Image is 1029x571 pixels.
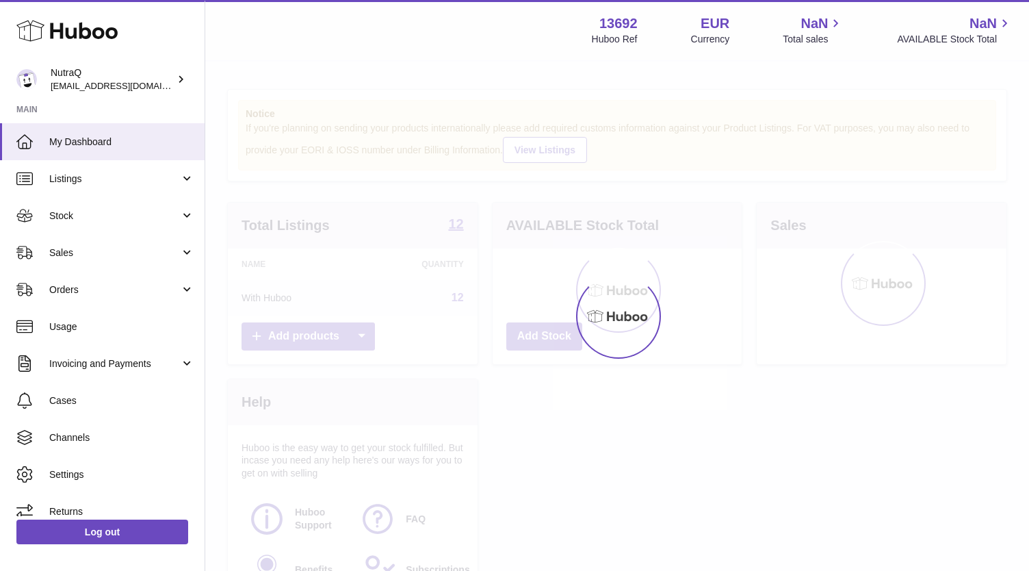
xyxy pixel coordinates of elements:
span: Channels [49,431,194,444]
span: NaN [969,14,997,33]
span: Usage [49,320,194,333]
span: Sales [49,246,180,259]
strong: 13692 [599,14,638,33]
span: Settings [49,468,194,481]
span: NaN [800,14,828,33]
a: NaN AVAILABLE Stock Total [897,14,1013,46]
div: NutraQ [51,66,174,92]
div: Huboo Ref [592,33,638,46]
a: NaN Total sales [783,14,844,46]
span: Returns [49,505,194,518]
a: Log out [16,520,188,544]
span: Orders [49,283,180,296]
span: My Dashboard [49,136,194,149]
div: Currency [691,33,730,46]
span: AVAILABLE Stock Total [897,33,1013,46]
strong: EUR [701,14,729,33]
span: Invoicing and Payments [49,357,180,370]
span: Listings [49,173,180,186]
span: Total sales [783,33,844,46]
img: log@nutraq.com [16,69,37,90]
span: Stock [49,210,180,223]
span: Cases [49,394,194,407]
span: [EMAIL_ADDRESS][DOMAIN_NAME] [51,80,201,91]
